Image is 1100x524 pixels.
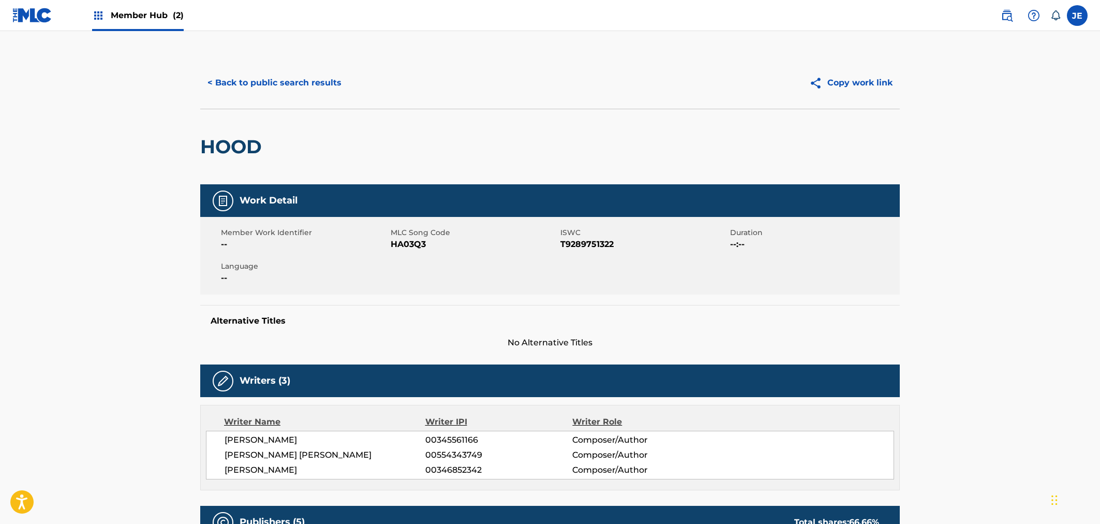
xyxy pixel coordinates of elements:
[221,238,388,251] span: --
[224,416,425,428] div: Writer Name
[425,434,572,446] span: 00345561166
[572,464,706,476] span: Composer/Author
[1028,9,1040,22] img: help
[92,9,105,22] img: Top Rightsholders
[1048,474,1100,524] iframe: Chat Widget
[425,464,572,476] span: 00346852342
[1071,352,1100,435] iframe: Resource Center
[425,449,572,461] span: 00554343749
[1023,5,1044,26] div: Help
[225,449,425,461] span: [PERSON_NAME] [PERSON_NAME]
[200,135,267,158] h2: HOOD
[217,195,229,207] img: Work Detail
[560,227,727,238] span: ISWC
[997,5,1017,26] a: Public Search
[1051,485,1058,516] div: Drag
[1067,5,1088,26] div: User Menu
[572,416,706,428] div: Writer Role
[802,70,900,96] button: Copy work link
[240,195,298,207] h5: Work Detail
[809,77,827,90] img: Copy work link
[730,227,897,238] span: Duration
[211,316,889,326] h5: Alternative Titles
[221,272,388,284] span: --
[111,9,184,21] span: Member Hub
[1050,10,1061,21] div: Notifications
[240,375,290,387] h5: Writers (3)
[572,449,706,461] span: Composer/Author
[225,464,425,476] span: [PERSON_NAME]
[173,10,184,20] span: (2)
[200,337,900,349] span: No Alternative Titles
[221,227,388,238] span: Member Work Identifier
[560,238,727,251] span: T9289751322
[391,238,558,251] span: HA03Q3
[217,375,229,387] img: Writers
[730,238,897,251] span: --:--
[221,261,388,272] span: Language
[225,434,425,446] span: [PERSON_NAME]
[391,227,558,238] span: MLC Song Code
[425,416,573,428] div: Writer IPI
[12,8,52,23] img: MLC Logo
[1001,9,1013,22] img: search
[200,70,349,96] button: < Back to public search results
[572,434,706,446] span: Composer/Author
